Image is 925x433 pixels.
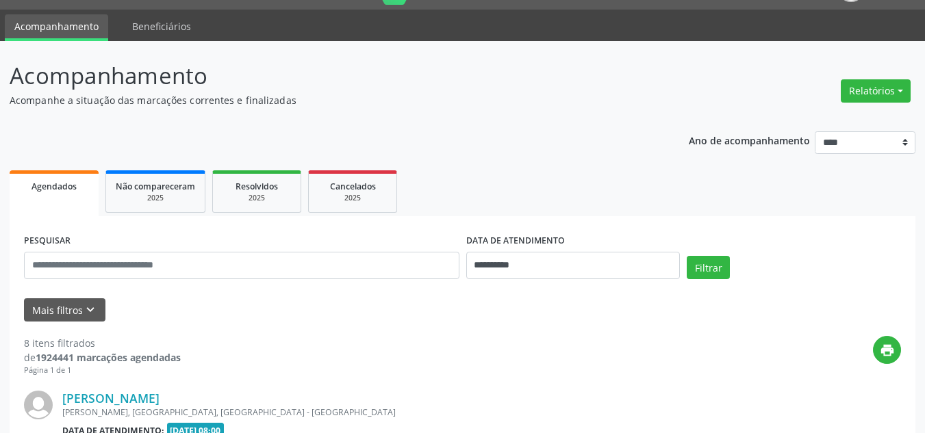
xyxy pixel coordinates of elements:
[318,193,387,203] div: 2025
[24,391,53,419] img: img
[24,298,105,322] button: Mais filtroskeyboard_arrow_down
[116,181,195,192] span: Não compareceram
[330,181,376,192] span: Cancelados
[5,14,108,41] a: Acompanhamento
[10,59,644,93] p: Acompanhamento
[31,181,77,192] span: Agendados
[10,93,644,107] p: Acompanhe a situação das marcações correntes e finalizadas
[24,336,181,350] div: 8 itens filtrados
[123,14,201,38] a: Beneficiários
[24,365,181,376] div: Página 1 de 1
[62,391,160,406] a: [PERSON_NAME]
[83,302,98,317] i: keyboard_arrow_down
[24,231,71,252] label: PESQUISAR
[223,193,291,203] div: 2025
[24,350,181,365] div: de
[236,181,278,192] span: Resolvidos
[466,231,565,252] label: DATA DE ATENDIMENTO
[687,256,730,279] button: Filtrar
[116,193,195,203] div: 2025
[689,131,810,148] p: Ano de acompanhamento
[873,336,901,364] button: print
[36,351,181,364] strong: 1924441 marcações agendadas
[880,343,895,358] i: print
[841,79,911,103] button: Relatórios
[62,406,696,418] div: [PERSON_NAME], [GEOGRAPHIC_DATA], [GEOGRAPHIC_DATA] - [GEOGRAPHIC_DATA]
